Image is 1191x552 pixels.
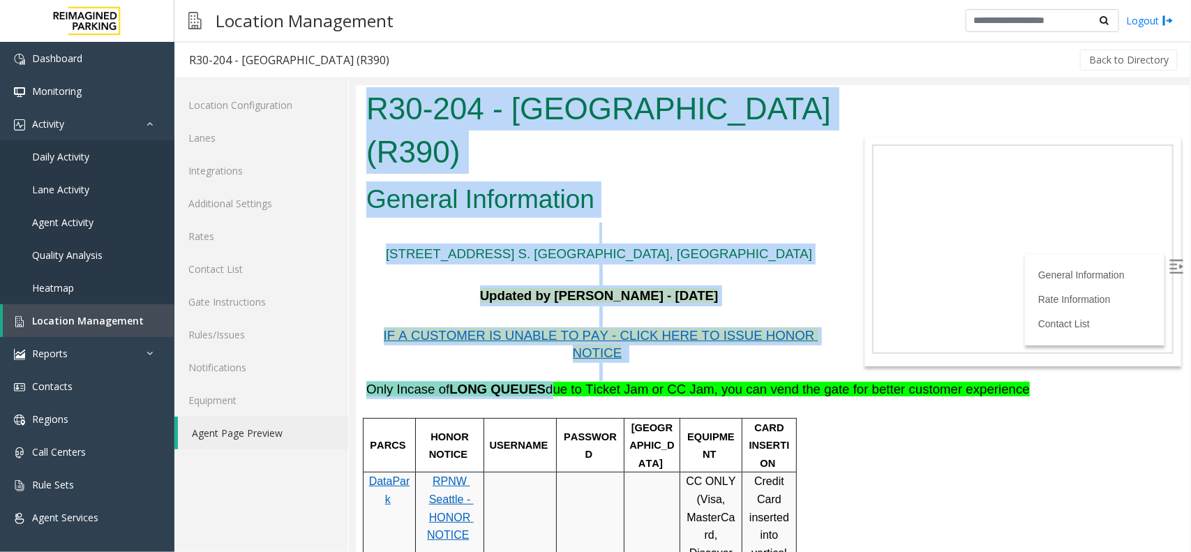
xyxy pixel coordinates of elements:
img: 'icon' [14,349,25,360]
a: Notifications [174,351,348,384]
span: PARCS [14,355,50,366]
span: Quality Analysis [32,248,103,262]
img: 'icon' [14,119,25,130]
span: Only Incase of due to Ticket Jam or CC Jam, you can vend the gate for better customer experience [10,297,674,311]
img: 'icon' [14,447,25,458]
a: IF A CUSTOMER IS UNABLE TO PAY - CLICK HERE TO ISSUE HONOR NOTICE [28,245,463,275]
a: Gate Instructions [174,285,348,318]
a: Logout [1126,13,1174,28]
a: Agent Page Preview [178,417,348,449]
img: 'icon' [14,87,25,98]
span: Heatmap [32,281,74,294]
span: Reports [32,347,68,360]
a: [STREET_ADDRESS] S. [GEOGRAPHIC_DATA], [GEOGRAPHIC_DATA] [30,161,456,176]
span: Rule Sets [32,478,74,491]
b: LONG QUEUES [93,297,190,311]
a: Location Configuration [174,89,348,121]
a: Lanes [174,121,348,154]
span: [GEOGRAPHIC_DATA] [274,337,318,384]
button: Back to Directory [1080,50,1178,70]
a: Contact List [174,253,348,285]
a: Location Management [3,304,174,337]
h2: General Information [10,96,476,133]
span: Regions [32,412,68,426]
span: Daily Activity [32,150,89,163]
div: R30-204 - [GEOGRAPHIC_DATA] (R390) [189,51,389,69]
img: 'icon' [14,54,25,65]
span: EQUIPMENT [331,346,379,375]
a: Equipment [174,384,348,417]
a: DataPark [13,390,54,420]
span: CARD INSERTION [394,337,434,384]
span: Visa, MasterCard, Discover and American Express) [331,408,382,528]
span: Dashboard [32,52,82,65]
span: Lane Activity [32,183,89,196]
a: Additional Settings [174,187,348,220]
a: Rates [174,220,348,253]
a: RPNW Seattle - HONOR NOTICE [71,390,118,456]
img: 'icon' [14,513,25,524]
a: General Information [682,184,769,195]
span: USERNAME [134,355,193,366]
span: Activity [32,117,64,130]
span: IF A CUSTOMER IS UNABLE TO PAY - CLICK HERE TO ISSUE HONOR NOTICE [28,243,463,276]
span: Agent Activity [32,216,93,229]
span: HONOR NOTICE [73,346,116,375]
img: 'icon' [14,480,25,491]
span: Agent Services [32,511,98,524]
span: PASSWORD [208,346,261,375]
span: Location Management [32,314,144,327]
a: Contact List [682,233,734,244]
span: Contacts [32,380,73,393]
b: Updated by [PERSON_NAME] - [DATE] [124,203,363,218]
img: pageIcon [188,3,202,38]
img: 'icon' [14,382,25,393]
img: logout [1162,13,1174,28]
span: Call Centers [32,445,86,458]
a: Integrations [174,154,348,187]
h1: R30-204 - [GEOGRAPHIC_DATA] (R390) [10,2,476,88]
a: Rate Information [682,209,755,220]
a: Rules/Issues [174,318,348,351]
img: Open/Close Sidebar Menu [814,174,827,188]
h3: Location Management [209,3,400,38]
span: Monitoring [32,84,82,98]
img: 'icon' [14,316,25,327]
span: CC ONLY ( [330,390,383,420]
img: 'icon' [14,415,25,426]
